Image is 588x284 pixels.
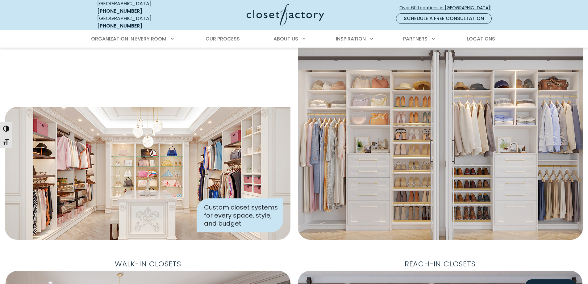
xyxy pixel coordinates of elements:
[206,35,240,42] span: Our Process
[97,7,142,15] a: [PHONE_NUMBER]
[247,4,324,26] img: Closet Factory Logo
[197,198,283,232] div: Custom closet systems for every space, style, and budget
[403,35,427,42] span: Partners
[87,30,502,48] nav: Primary Menu
[396,13,492,24] a: Schedule a Free Consultation
[5,107,290,240] img: Closet Factory designed closet
[97,22,142,29] a: [PHONE_NUMBER]
[97,15,187,30] div: [GEOGRAPHIC_DATA]
[91,35,166,42] span: Organization in Every Room
[400,257,481,271] span: Reach-In Closets
[467,35,495,42] span: Locations
[399,2,497,13] a: Over 60 Locations in [GEOGRAPHIC_DATA]!
[399,5,496,11] span: Over 60 Locations in [GEOGRAPHIC_DATA]!
[273,35,298,42] span: About Us
[110,257,186,271] span: Walk-In Closets
[336,35,366,42] span: Inspiration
